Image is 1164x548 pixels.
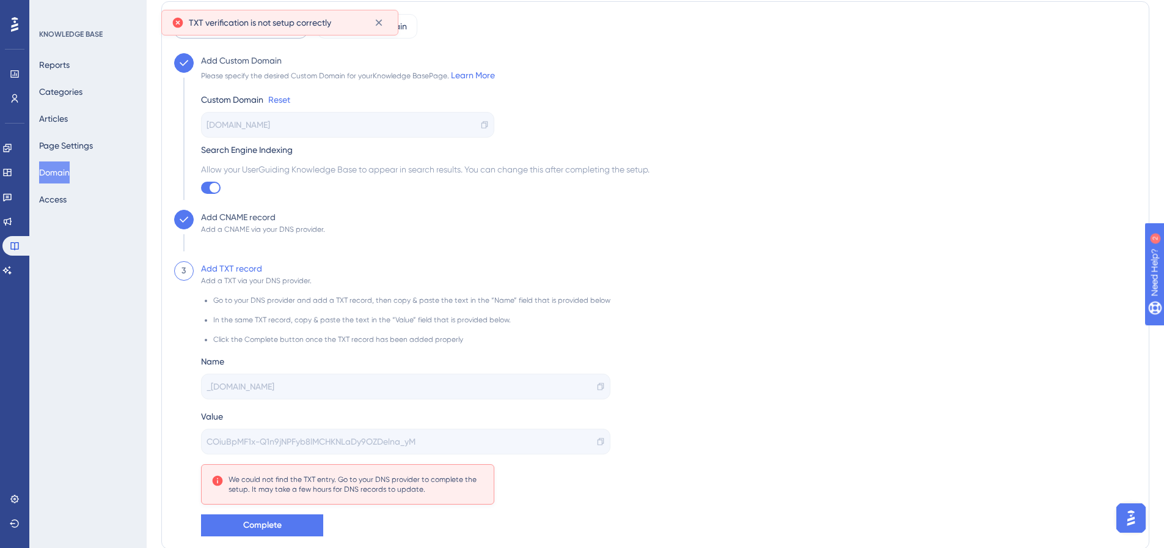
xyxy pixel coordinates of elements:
[451,70,495,80] a: Learn More
[85,6,89,16] div: 2
[39,135,93,157] button: Page Settings
[1113,500,1149,536] iframe: UserGuiding AI Assistant Launcher
[201,409,610,424] div: Value
[189,15,331,30] span: TXT verification is not setup correctly
[213,335,610,344] li: Click the Complete button once the TXT record has been added properly
[201,276,312,286] div: Add a TXT via your DNS provider.
[201,68,495,83] div: Please specify the desired Custom Domain for your Knowledge Base Page.
[201,514,323,536] button: Complete
[201,162,650,177] span: Allow your UserGuiding Knowledge Base to appear in search results. You can change this after comp...
[229,475,484,494] div: We could not find the TXT entry. Go to your DNS provider to complete the setup. It may take a few...
[207,434,415,449] span: COiuBpMF1x-Q1n9jNPFyb8lMCHKNLaDy9OZDelna_yM
[39,188,67,210] button: Access
[29,3,76,18] span: Need Help?
[201,354,610,369] div: Name
[39,54,70,76] button: Reports
[201,261,262,276] div: Add TXT record
[268,92,290,107] a: Reset
[207,117,270,132] span: [DOMAIN_NAME]
[39,108,68,130] button: Articles
[39,81,82,103] button: Categories
[201,92,263,107] div: Custom Domain
[201,143,650,157] div: Search Engine Indexing
[207,379,274,394] span: _[DOMAIN_NAME]
[201,53,282,68] div: Add Custom Domain
[181,264,186,278] div: 3
[39,29,103,39] div: KNOWLEDGE BASE
[213,315,610,335] li: In the same TXT record, copy & paste the text in the “Value” field that is provided below.
[201,210,276,224] div: Add CNAME record
[39,161,70,183] button: Domain
[201,224,325,234] div: Add a CNAME via your DNS provider.
[243,518,282,533] span: Complete
[213,295,610,315] li: Go to your DNS provider and add a TXT record, then copy & paste the text in the “Name” field that...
